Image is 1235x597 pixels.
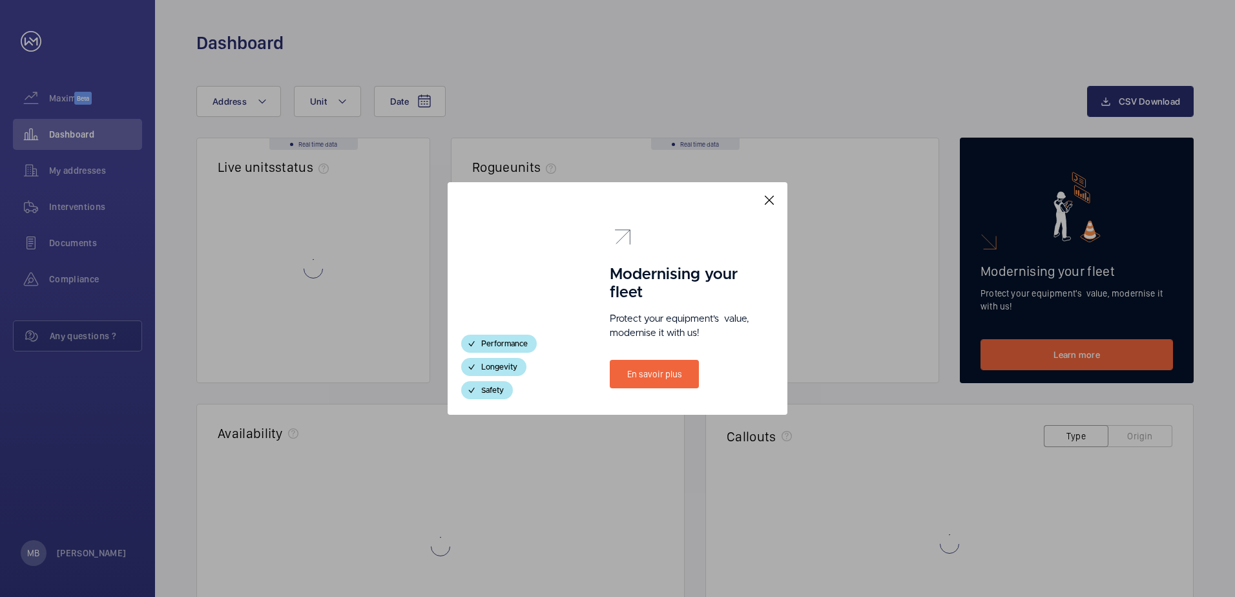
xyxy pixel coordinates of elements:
[461,358,526,376] div: Longevity
[461,335,537,353] div: Performance
[461,381,513,399] div: Safety
[610,266,753,302] h1: Modernising your fleet
[610,360,699,388] a: En savoir plus
[610,312,753,340] p: Protect your equipment's value, modernise it with us!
